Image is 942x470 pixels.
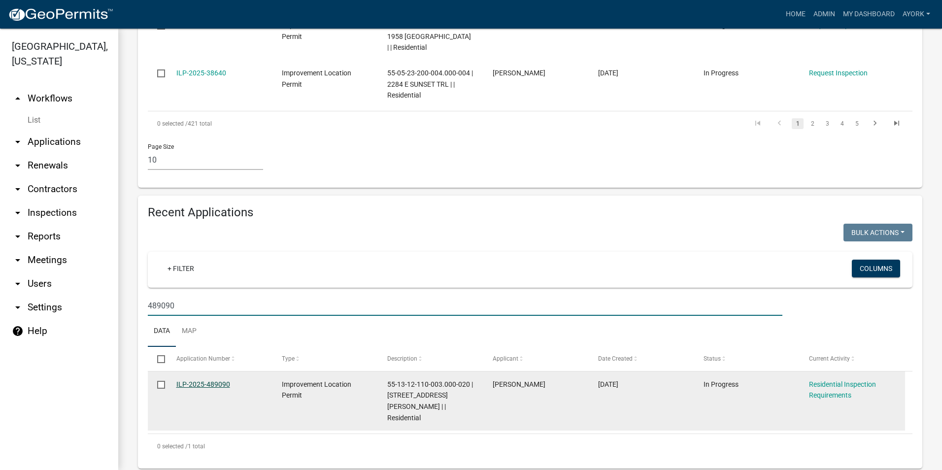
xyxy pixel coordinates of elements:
a: Request Inspection [809,69,868,77]
datatable-header-cell: Date Created [589,347,694,370]
i: arrow_drop_down [12,278,24,290]
a: go to next page [866,118,884,129]
li: page 2 [805,115,820,132]
span: In Progress [704,69,739,77]
a: go to first page [748,118,767,129]
i: arrow_drop_down [12,231,24,242]
i: arrow_drop_down [12,207,24,219]
span: 0 selected / [157,120,188,127]
span: JIM ZOELLNER [493,21,545,29]
span: In Progress [704,380,739,388]
a: ILP-2025-38639 [176,21,226,29]
span: Status [704,355,721,362]
a: Data [148,316,176,347]
datatable-header-cell: Applicant [483,347,589,370]
a: 3 [821,118,833,129]
div: 1 total [148,434,912,459]
span: Improvement Location Permit [282,69,351,88]
span: 10/01/2025 [598,21,618,29]
span: Description [387,355,417,362]
datatable-header-cell: Type [272,347,377,370]
span: 10/07/2025 [598,380,618,388]
a: ILP-2025-38640 [176,69,226,77]
i: arrow_drop_down [12,302,24,313]
span: Date Created [598,355,633,362]
input: Search for applications [148,296,782,316]
datatable-header-cell: Application Number [167,347,272,370]
a: 1 [792,118,804,129]
datatable-header-cell: Status [694,347,800,370]
span: Improvement Location Permit [282,380,351,400]
span: Application Number [176,355,230,362]
span: Applicant [493,355,518,362]
li: page 3 [820,115,835,132]
span: James Williams [493,69,545,77]
h4: Recent Applications [148,205,912,220]
div: 421 total [148,111,450,136]
span: In Progress [704,21,739,29]
span: 55-14-08-300-003.004-012 | 1958 Dynasty Ridge Rd | | Residential [387,21,473,52]
i: arrow_drop_up [12,93,24,104]
li: page 4 [835,115,849,132]
i: arrow_drop_down [12,160,24,171]
a: Request Inspection [809,21,868,29]
datatable-header-cell: Current Activity [800,347,905,370]
a: Residential Inspection Requirements [809,380,876,400]
span: Elliott Burkett [493,380,545,388]
a: go to last page [887,118,906,129]
a: Admin [809,5,839,24]
span: 09/30/2025 [598,69,618,77]
datatable-header-cell: Select [148,347,167,370]
a: My Dashboard [839,5,899,24]
a: 2 [807,118,818,129]
a: 5 [851,118,863,129]
i: arrow_drop_down [12,183,24,195]
li: page 5 [849,115,864,132]
span: Type [282,355,295,362]
a: ILP-2025-489090 [176,380,230,388]
button: Bulk Actions [843,224,912,241]
i: arrow_drop_down [12,254,24,266]
i: arrow_drop_down [12,136,24,148]
span: 0 selected / [157,443,188,450]
a: go to previous page [770,118,789,129]
span: Current Activity [809,355,850,362]
a: 4 [836,118,848,129]
button: Columns [852,260,900,277]
span: 55-13-12-110-003.000-020 | 1102 S TERESA DR | | Residential [387,380,473,422]
a: Home [782,5,809,24]
span: 55-05-23-200-004.000-004 | 2284 E SUNSET TRL | | Residential [387,69,473,100]
i: help [12,325,24,337]
a: Map [176,316,202,347]
datatable-header-cell: Description [378,347,483,370]
li: page 1 [790,115,805,132]
a: + Filter [160,260,202,277]
a: ayork [899,5,934,24]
